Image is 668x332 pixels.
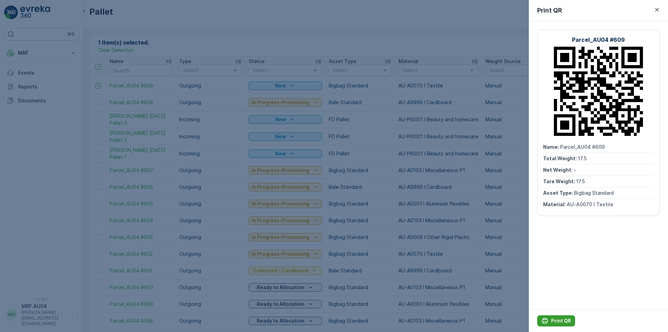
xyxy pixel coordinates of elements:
[574,167,576,173] span: -
[543,201,567,207] span: Material :
[537,6,562,15] p: Print QR
[574,190,614,196] span: Bigbag Standard
[551,317,571,324] p: Print QR
[576,178,585,184] span: 17.5
[543,144,560,150] span: Name :
[537,315,575,326] button: Print QR
[560,144,605,150] span: Parcel_AU04 #609
[567,201,613,207] span: AU-A0070 I Textile
[543,167,574,173] span: Net Weight :
[543,155,578,161] span: Total Weight :
[578,155,587,161] span: 17.5
[543,190,574,196] span: Asset Type :
[572,36,625,44] p: Parcel_AU04 #609
[543,178,576,184] span: Tare Weight :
